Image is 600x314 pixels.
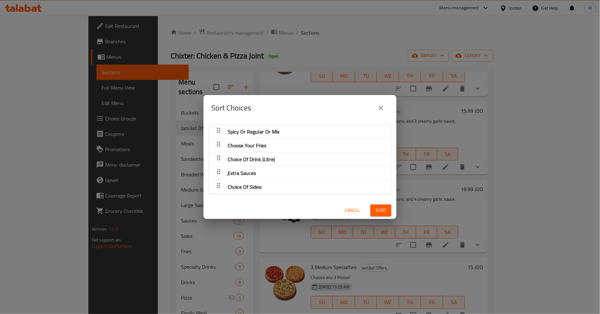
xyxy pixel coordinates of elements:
[213,181,387,192] button: Choice Of Sides:
[342,205,363,216] button: Cancel
[213,126,387,137] button: Spicy Or Regular Or Mix
[211,103,251,113] h2: Sort Choices
[209,180,391,194] div: Choice Of Sides:
[209,166,391,180] div: ِExtra Sauces
[370,205,391,216] button: Sort
[376,206,386,214] span: Sort
[213,140,387,151] button: Choose Your Fries
[213,154,387,165] button: Choice Of Drink (Litre)
[209,125,391,139] div: Spicy Or Regular Or Mix
[228,182,262,192] span: Choice Of Sides:
[345,206,360,214] span: Cancel
[228,154,275,164] span: Choice Of Drink (Litre)
[209,153,391,166] div: Choice Of Drink (Litre)
[213,168,387,179] button: ِExtra Sauces
[209,139,391,153] div: Choose Your Fries
[228,168,256,178] span: ِExtra Sauces
[228,141,266,150] span: Choose Your Fries
[228,127,279,136] span: Spicy Or Regular Or Mix
[373,100,389,116] button: close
